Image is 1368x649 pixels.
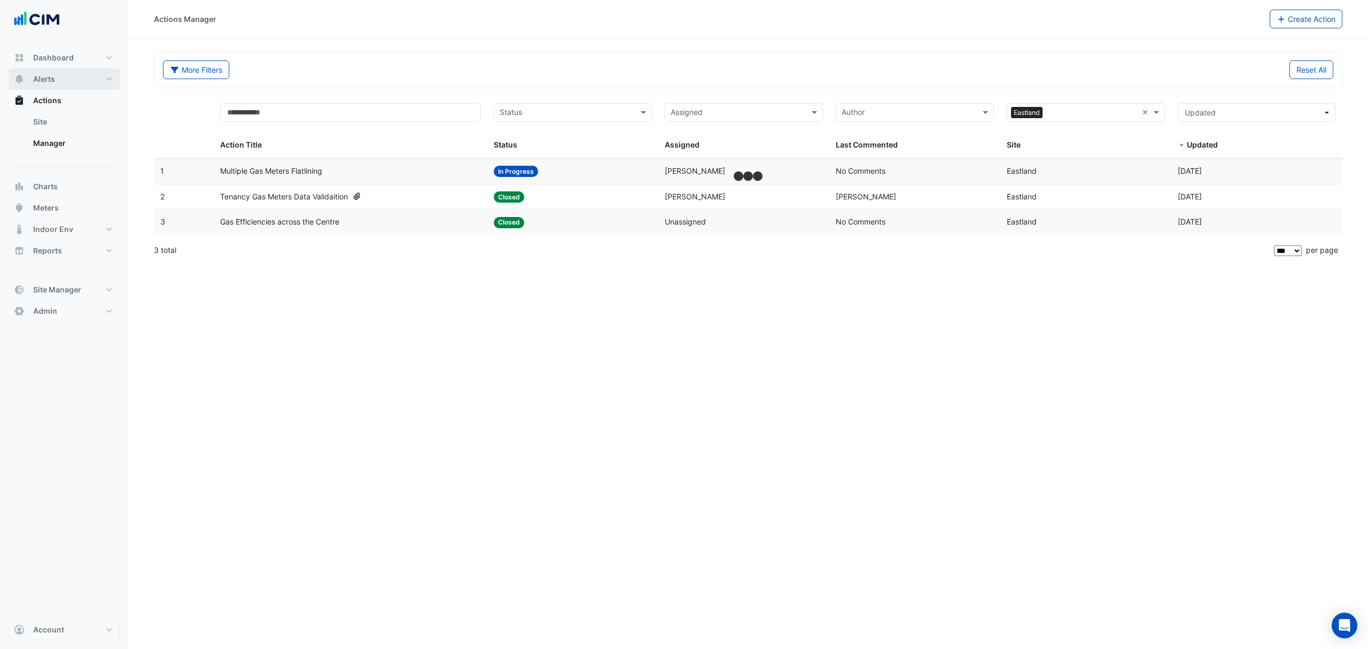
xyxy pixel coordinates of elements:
[494,166,538,177] span: In Progress
[33,624,64,635] span: Account
[9,47,120,68] button: Dashboard
[33,306,57,316] span: Admin
[1011,107,1043,119] span: Eastland
[665,166,725,175] span: [PERSON_NAME]
[494,140,517,149] span: Status
[9,619,120,640] button: Account
[160,192,165,201] span: 2
[154,237,1272,264] div: 3 total
[14,203,25,213] app-icon: Meters
[665,140,699,149] span: Assigned
[836,192,896,201] span: [PERSON_NAME]
[9,300,120,322] button: Admin
[1185,108,1216,117] span: Updated
[1178,217,1202,226] span: 2023-09-22T10:20:53.403
[160,217,165,226] span: 3
[33,52,74,63] span: Dashboard
[220,191,348,203] span: Tenancy Gas Meters Data Validaition
[836,166,885,175] span: No Comments
[33,181,58,192] span: Charts
[33,284,81,295] span: Site Manager
[33,74,55,84] span: Alerts
[160,166,164,175] span: 1
[494,191,524,203] span: Closed
[163,60,229,79] button: More Filters
[665,192,725,201] span: [PERSON_NAME]
[1332,613,1357,638] div: Open Intercom Messenger
[33,95,61,106] span: Actions
[1007,192,1037,201] span: Eastland
[25,111,120,133] a: Site
[220,216,339,228] span: Gas Efficiencies across the Centre
[14,306,25,316] app-icon: Admin
[14,52,25,63] app-icon: Dashboard
[1007,166,1037,175] span: Eastland
[14,245,25,256] app-icon: Reports
[14,74,25,84] app-icon: Alerts
[836,217,885,226] span: No Comments
[33,245,62,256] span: Reports
[1187,140,1218,149] span: Updated
[9,279,120,300] button: Site Manager
[14,224,25,235] app-icon: Indoor Env
[33,203,59,213] span: Meters
[494,217,524,228] span: Closed
[9,219,120,240] button: Indoor Env
[1270,10,1343,28] button: Create Action
[836,140,898,149] span: Last Commented
[25,133,120,154] a: Manager
[9,176,120,197] button: Charts
[1178,166,1202,175] span: 2025-08-15T09:24:41.602
[14,95,25,106] app-icon: Actions
[13,9,61,30] img: Company Logo
[9,240,120,261] button: Reports
[1306,245,1338,254] span: per page
[14,284,25,295] app-icon: Site Manager
[154,13,216,25] div: Actions Manager
[665,217,706,226] span: Unassigned
[9,90,120,111] button: Actions
[1289,60,1333,79] button: Reset All
[1142,106,1151,119] span: Clear
[9,68,120,90] button: Alerts
[1007,217,1037,226] span: Eastland
[33,224,73,235] span: Indoor Env
[9,197,120,219] button: Meters
[220,140,262,149] span: Action Title
[1178,103,1336,122] button: Updated
[220,165,322,177] span: Multiple Gas Meters Flatlining
[9,111,120,158] div: Actions
[1007,140,1021,149] span: Site
[14,181,25,192] app-icon: Charts
[1178,192,1202,201] span: 2024-10-08T14:26:09.410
